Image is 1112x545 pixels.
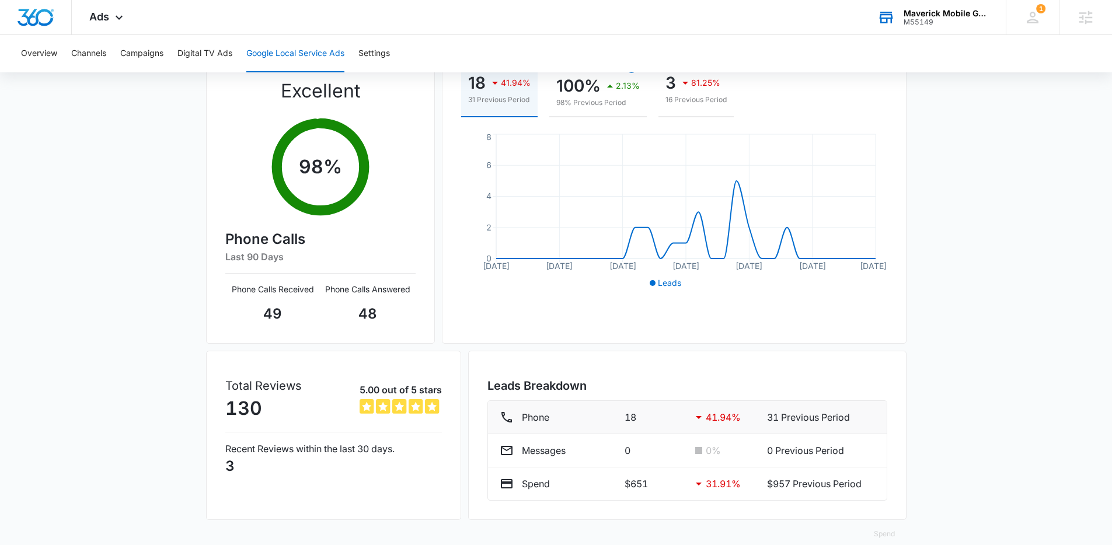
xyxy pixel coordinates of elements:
p: 41.94 % [706,410,741,424]
p: 3 [665,74,676,92]
p: Phone Calls Answered [320,283,416,295]
tspan: 8 [486,132,491,142]
p: 18 [625,410,682,424]
p: Total Reviews [225,377,302,394]
tspan: 2 [486,222,491,232]
p: 41.94% [501,79,531,87]
p: 2.13% [616,82,640,90]
p: 49 [225,303,320,324]
button: Overview [21,35,57,72]
p: 100% [556,76,601,95]
h4: Phone Calls [225,229,416,250]
p: 31 Previous Period [767,410,874,424]
button: Google Local Service Ads [246,35,344,72]
p: Messages [522,443,566,457]
h3: Leads Breakdown [487,377,887,394]
div: account id [904,18,989,26]
p: 31.91 % [706,477,741,491]
div: notifications count [1036,4,1045,13]
p: 130 [225,394,302,422]
tspan: 4 [486,191,491,201]
p: 3 [225,456,442,477]
p: Spend [522,477,550,491]
div: account name [904,9,989,18]
p: 0 [625,443,682,457]
span: 1 [1036,4,1045,13]
tspan: [DATE] [546,261,573,271]
tspan: [DATE] [799,261,825,271]
p: 48 [320,303,416,324]
p: 0 % [706,443,721,457]
tspan: 6 [486,160,491,170]
p: Recent Reviews within the last 30 days. [225,442,442,456]
button: Digital TV Ads [177,35,232,72]
button: Channels [71,35,106,72]
p: 31 Previous Period [468,95,531,105]
tspan: [DATE] [860,261,887,271]
span: Leads [658,278,681,288]
p: 98% Previous Period [556,97,640,108]
button: Settings [358,35,390,72]
p: 98 % [299,153,342,181]
tspan: [DATE] [483,261,510,271]
p: 0 Previous Period [767,443,874,457]
p: 16 Previous Period [665,95,727,105]
p: Phone [522,410,549,424]
p: $651 [625,477,682,491]
p: Phone Calls Received [225,283,320,295]
p: $957 Previous Period [767,477,874,491]
p: 18 [468,74,486,92]
p: 5.00 out of 5 stars [360,383,442,397]
span: Ads [89,11,109,23]
p: 81.25% [691,79,720,87]
p: Excellent [281,77,360,105]
tspan: [DATE] [672,261,699,271]
button: Campaigns [120,35,163,72]
tspan: [DATE] [609,261,636,271]
tspan: [DATE] [735,261,762,271]
h6: Last 90 Days [225,250,416,264]
tspan: 0 [486,253,491,263]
